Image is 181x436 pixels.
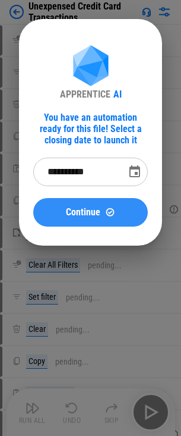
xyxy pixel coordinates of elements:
button: Choose date, selected date is Sep 7, 2025 [123,160,147,184]
span: Continue [66,208,100,217]
div: You have an automation ready for this file! Select a closing date to launch it [33,112,148,146]
button: ContinueContinue [33,198,148,227]
div: APPRENTICE [60,89,110,100]
div: AI [113,89,122,100]
img: Continue [105,207,115,217]
img: Apprentice AI [67,45,115,89]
